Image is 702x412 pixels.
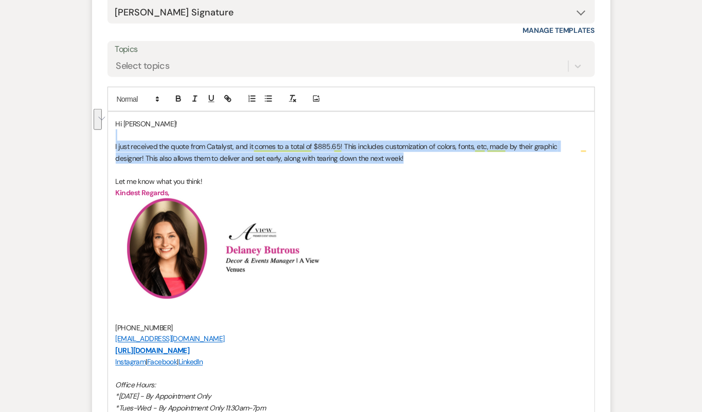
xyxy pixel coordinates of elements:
img: Screenshot 2024-08-29 at 1.40.01 PM.png [221,223,333,274]
p: Let me know what you think! [116,176,587,187]
a: LinkedIn [178,358,203,367]
img: 3.png [116,198,219,299]
a: [EMAIL_ADDRESS][DOMAIN_NAME] [116,334,225,344]
a: [URL][DOMAIN_NAME] [116,346,190,355]
p: I just received the quote from Catalyst, and it comes to a total of $885.65! This includes custom... [116,141,587,164]
p: | | [116,357,587,368]
em: Office Hours: [116,381,156,390]
label: Topics [115,42,587,57]
a: Manage Templates [523,26,595,35]
a: Instagram [116,358,146,367]
a: Facebook [147,358,177,367]
em: *[DATE] - By Appointment Only [116,392,211,401]
div: Select topics [116,60,170,73]
p: Hi [PERSON_NAME]! [116,118,587,129]
p: [PHONE_NUMBER] [116,322,587,333]
strong: Kindest Regards, [116,188,169,197]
